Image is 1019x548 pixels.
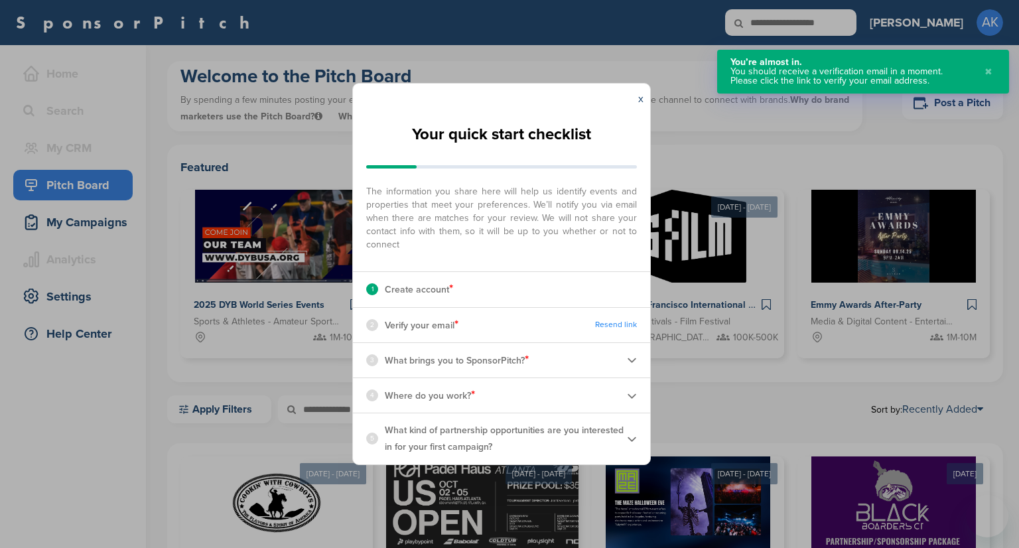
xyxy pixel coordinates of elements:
div: You’re almost in. [730,58,971,67]
div: 3 [366,354,378,366]
p: Create account [385,281,453,298]
div: You should receive a verification email in a moment. Please click the link to verify your email a... [730,67,971,86]
img: Checklist arrow 2 [627,391,637,401]
p: Verify your email [385,316,458,334]
a: x [638,92,644,105]
iframe: Button to launch messaging window [966,495,1008,537]
div: 1 [366,283,378,295]
h2: Your quick start checklist [412,120,591,149]
img: Checklist arrow 2 [627,355,637,365]
p: What kind of partnership opportunities are you interested in for your first campaign? [385,422,627,455]
div: 5 [366,433,378,445]
p: Where do you work? [385,387,475,404]
button: Close [981,58,996,86]
a: Resend link [595,320,637,330]
img: Checklist arrow 2 [627,434,637,444]
span: The information you share here will help us identify events and properties that meet your prefere... [366,178,637,251]
div: 4 [366,389,378,401]
p: What brings you to SponsorPitch? [385,352,529,369]
div: 2 [366,319,378,331]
